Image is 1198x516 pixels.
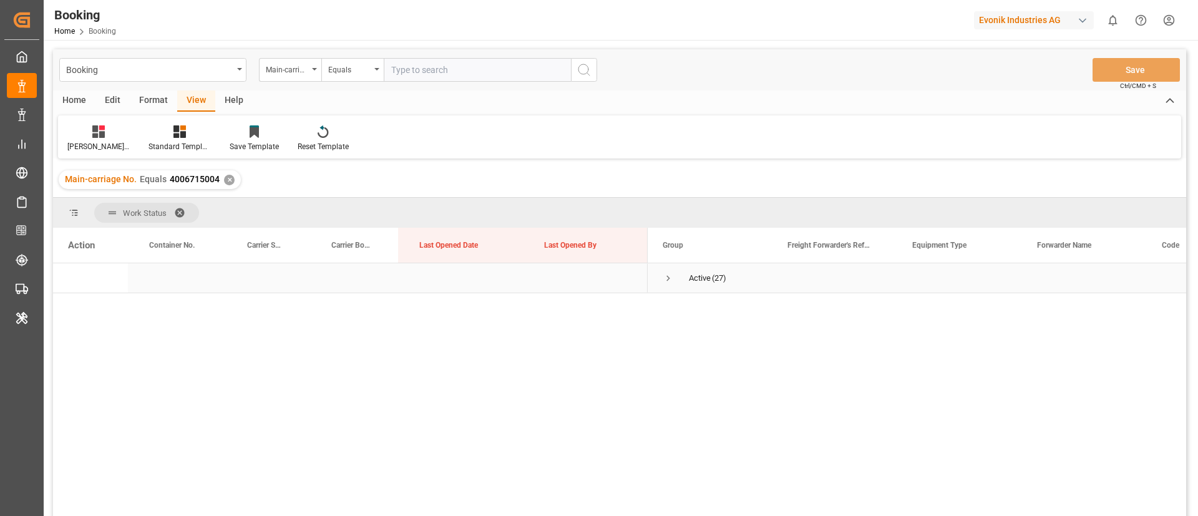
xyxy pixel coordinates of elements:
[663,241,683,250] span: Group
[331,241,372,250] span: Carrier Booking No.
[123,208,167,218] span: Work Status
[259,58,321,82] button: open menu
[912,241,967,250] span: Equipment Type
[974,11,1094,29] div: Evonik Industries AG
[328,61,371,75] div: Equals
[247,241,284,250] span: Carrier SCAC
[1162,241,1179,250] span: Code
[59,58,246,82] button: open menu
[544,241,597,250] span: Last Opened By
[1120,81,1156,90] span: Ctrl/CMD + S
[224,175,235,185] div: ✕
[54,27,75,36] a: Home
[266,61,308,75] div: Main-carriage No.
[974,8,1099,32] button: Evonik Industries AG
[1093,58,1180,82] button: Save
[95,90,130,112] div: Edit
[787,241,871,250] span: Freight Forwarder's Reference No.
[177,90,215,112] div: View
[66,61,233,77] div: Booking
[215,90,253,112] div: Help
[419,241,478,250] span: Last Opened Date
[571,58,597,82] button: search button
[130,90,177,112] div: Format
[1127,6,1155,34] button: Help Center
[384,58,571,82] input: Type to search
[298,141,349,152] div: Reset Template
[140,174,167,184] span: Equals
[53,90,95,112] div: Home
[67,141,130,152] div: [PERSON_NAME] M
[54,6,116,24] div: Booking
[68,240,95,251] div: Action
[689,264,711,293] div: Active
[65,174,137,184] span: Main-carriage No.
[1037,241,1091,250] span: Forwarder Name
[712,264,726,293] span: (27)
[170,174,220,184] span: 4006715004
[230,141,279,152] div: Save Template
[1099,6,1127,34] button: show 0 new notifications
[149,241,195,250] span: Container No.
[53,263,648,293] div: Press SPACE to select this row.
[149,141,211,152] div: Standard Templates
[321,58,384,82] button: open menu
